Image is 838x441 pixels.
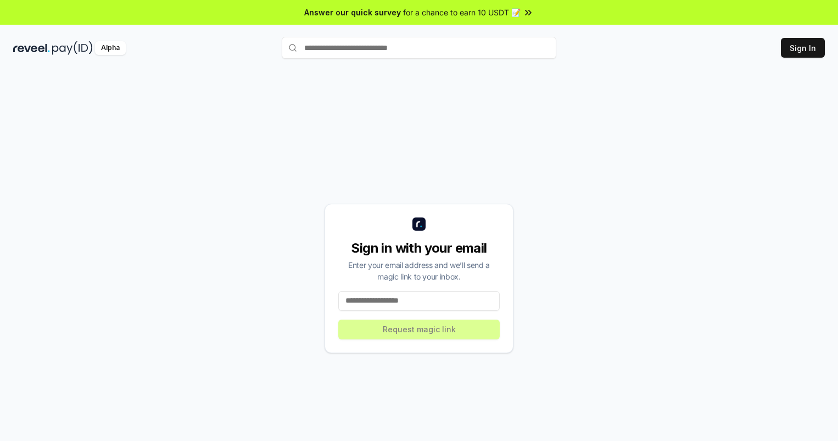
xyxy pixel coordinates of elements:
img: logo_small [412,217,426,231]
img: pay_id [52,41,93,55]
div: Enter your email address and we’ll send a magic link to your inbox. [338,259,500,282]
div: Sign in with your email [338,239,500,257]
div: Alpha [95,41,126,55]
button: Sign In [781,38,825,58]
span: for a chance to earn 10 USDT 📝 [403,7,521,18]
span: Answer our quick survey [304,7,401,18]
img: reveel_dark [13,41,50,55]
